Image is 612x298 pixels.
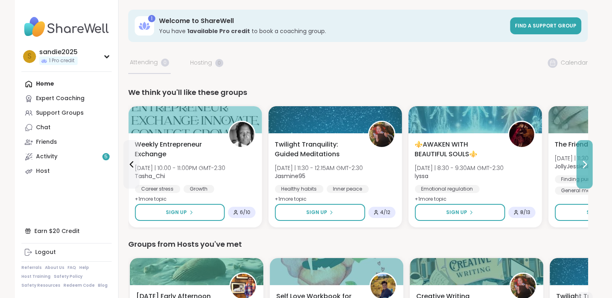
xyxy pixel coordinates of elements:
div: Expert Coaching [36,94,85,103]
button: Sign Up [135,204,224,221]
div: Chat [36,124,51,132]
div: Inner peace [326,185,368,193]
div: Friends [36,138,57,146]
a: Activity5 [21,149,112,164]
span: [DATE] | 10:00 - 11:00PM GMT-2:30 [135,164,225,172]
span: 4 / 12 [380,209,390,216]
a: Find a support group [510,17,581,34]
span: [DATE] | 8:30 - 9:30AM GMT-2:30 [415,164,504,172]
div: Healthy habits [275,185,323,193]
a: Support Groups [21,106,112,120]
span: Sign Up [587,209,608,216]
button: Sign Up [415,204,505,221]
span: [DATE] | 11:30 - 12:15AM GMT-2:30 [275,164,363,172]
div: Support Groups [36,109,84,117]
b: Jasmine95 [275,172,305,180]
div: sandie2025 [39,48,78,57]
a: Blog [98,283,108,288]
div: Emotional regulation [415,185,479,193]
span: 6 / 10 [240,209,250,216]
b: JollyJessie38 [555,162,591,170]
a: Chat [21,120,112,135]
b: Tasha_Chi [135,172,165,180]
div: Logout [35,248,56,256]
span: ⚜️AWAKEN WITH BEAUTIFUL SOULS⚜️ [415,140,499,159]
div: Groups from Hosts you've met [128,239,588,250]
b: lyssa [415,172,428,180]
div: Activity [36,153,57,161]
div: 1 [148,15,155,22]
a: Host [21,164,112,178]
a: FAQ [68,265,76,271]
span: Sign Up [306,209,327,216]
a: Redeem Code [64,283,95,288]
h3: Welcome to ShareWell [159,17,505,25]
div: We think you'll like these groups [128,87,588,98]
div: Host [36,167,50,175]
span: s [28,51,32,62]
a: Logout [21,245,112,260]
span: 5 [104,153,108,160]
a: Help [79,265,89,271]
a: Expert Coaching [21,91,112,106]
span: Weekly Entrepreneur Exchange [135,140,219,159]
img: Tasha_Chi [229,122,254,147]
div: Earn $20 Credit [21,224,112,238]
a: Friends [21,135,112,149]
a: Safety Policy [54,274,83,279]
a: Host Training [21,274,51,279]
span: Sign Up [166,209,187,216]
div: Finding purpose [555,175,608,183]
b: 1 available Pro credit [187,27,250,35]
img: ShareWell Nav Logo [21,13,112,41]
a: Safety Resources [21,283,60,288]
span: 1 Pro credit [49,57,74,64]
a: Referrals [21,265,42,271]
span: Sign Up [446,209,467,216]
button: Sign Up [275,204,365,221]
span: 8 / 13 [520,209,530,216]
img: lyssa [509,122,534,147]
h3: You have to book a coaching group. [159,27,505,35]
div: Growth [183,185,214,193]
span: Twilight Tranquility: Guided Meditations [275,140,359,159]
div: Career stress [135,185,180,193]
img: Jasmine95 [369,122,394,147]
span: Find a support group [515,22,576,29]
a: About Us [45,265,64,271]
